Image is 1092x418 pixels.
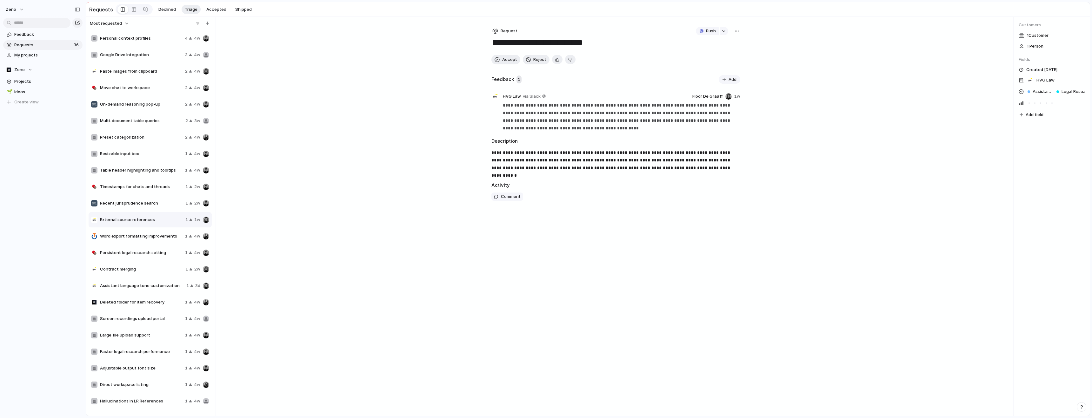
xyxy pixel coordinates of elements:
[692,93,723,100] span: Floor De Graaff
[100,266,183,272] span: Contract merging
[185,349,188,355] span: 1
[3,50,83,60] a: My projects
[100,167,183,173] span: Table header highlighting and tooltips
[491,27,518,35] button: Request
[100,118,183,124] span: Multi-document table queries
[3,4,27,15] button: Zeno
[194,332,200,338] span: 4w
[100,233,183,239] span: Word export formatting improvements
[100,398,183,404] span: Hallucinations in LR References
[185,6,197,13] span: Triage
[185,101,188,108] span: 2
[194,349,200,355] span: 4w
[155,5,179,14] button: Declined
[185,52,188,58] span: 3
[89,19,130,28] button: Most requested
[100,316,183,322] span: Screen recordings upload portal
[1062,88,1091,95] span: Legal Research
[194,382,200,388] span: 4w
[491,76,514,83] h2: Feedback
[194,118,200,124] span: 3w
[1033,88,1051,95] span: Assistant
[89,6,113,13] h2: Requests
[14,67,25,73] span: Zeno
[158,6,176,13] span: Declined
[185,184,188,190] span: 1
[100,134,183,140] span: Preset categorization
[74,42,80,48] span: 36
[235,6,252,13] span: Shipped
[185,233,188,239] span: 1
[100,283,184,289] span: Assistant language tone customization
[90,20,122,27] span: Most requested
[185,299,188,305] span: 1
[186,283,189,289] span: 1
[194,68,200,75] span: 4w
[194,217,200,223] span: 1w
[185,266,188,272] span: 1
[522,93,547,100] a: via Slack
[516,75,522,84] span: 1
[100,299,183,305] span: Deleted folder for item recovery
[194,299,200,305] span: 4w
[491,138,740,145] h2: Description
[100,382,183,388] span: Direct workspace listing
[185,217,188,223] span: 1
[194,365,200,371] span: 4w
[1027,32,1049,39] span: 1 Customer
[501,28,517,34] span: Request
[194,134,200,140] span: 4w
[185,250,188,256] span: 1
[14,99,39,105] span: Create view
[100,35,182,42] span: Personal context profiles
[194,151,200,157] span: 4w
[14,42,72,48] span: Requests
[194,233,200,239] span: 4w
[185,134,188,140] span: 2
[100,151,183,157] span: Resizable input box
[100,184,183,190] span: Timestamps for chats and threads
[100,52,183,58] span: Google Drive Integration
[3,87,83,97] div: 🌱Ideas
[491,182,510,189] h2: Activity
[185,118,188,124] span: 2
[1026,67,1057,73] span: Created [DATE]
[1019,22,1085,28] span: Customers
[696,27,719,35] button: Push
[523,93,541,100] span: via Slack
[1036,77,1055,83] span: HVG Law
[194,398,200,404] span: 4w
[503,93,521,100] span: HVG Law
[203,5,230,14] button: Accepted
[194,85,200,91] span: 4w
[3,30,83,39] a: Feedback
[195,283,200,289] span: 3d
[100,365,183,371] span: Adjustable output font size
[194,250,200,256] span: 4w
[185,151,188,157] span: 1
[1019,111,1044,119] button: Add field
[491,193,523,201] button: Comment
[194,200,200,206] span: 2w
[194,167,200,173] span: 4w
[100,217,183,223] span: External source references
[1019,56,1085,63] span: Fields
[706,28,716,34] span: Push
[6,89,12,95] button: 🌱
[100,200,183,206] span: Recent jurisprudence search
[185,382,188,388] span: 1
[100,101,183,108] span: On-demand reasoning pop-up
[100,349,183,355] span: Faster legal research performance
[194,35,200,42] span: 4w
[491,55,520,64] button: Accept
[185,35,188,42] span: 4
[194,316,200,322] span: 4w
[3,77,83,86] a: Projects
[14,89,80,95] span: Ideas
[185,398,188,404] span: 1
[100,332,183,338] span: Large file upload support
[194,52,200,58] span: 4w
[182,5,201,14] button: Triage
[185,200,188,206] span: 1
[523,55,549,64] button: Reject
